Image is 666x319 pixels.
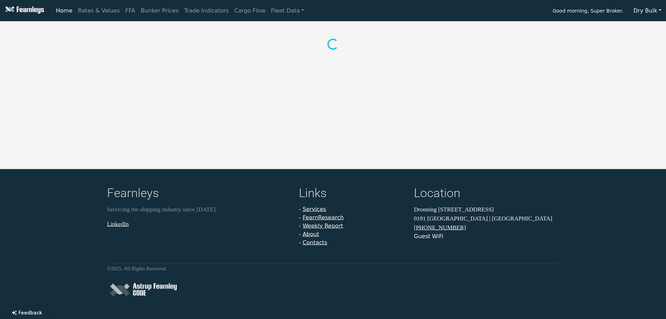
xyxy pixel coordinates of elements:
li: - [299,213,406,222]
a: Fleet Data [268,4,307,18]
a: LinkedIn [107,220,129,227]
img: Fearnleys Logo [3,6,44,15]
h4: Links [299,186,406,202]
li: - [299,205,406,213]
a: Trade Indicators [181,4,232,18]
button: Dry Bulk [629,4,666,17]
a: [PHONE_NUMBER] [414,224,466,231]
li: - [299,230,406,239]
li: - [299,239,406,247]
h4: Location [414,186,559,202]
a: Weekly Report [303,223,343,229]
a: FFA [123,4,138,18]
p: Dronning [STREET_ADDRESS] [414,205,559,214]
p: 0191 [GEOGRAPHIC_DATA] | [GEOGRAPHIC_DATA] [414,214,559,223]
a: Bunker Prices [138,4,181,18]
a: About [303,231,319,238]
a: Services [303,206,326,212]
a: Home [53,4,75,18]
span: Good morning, Super Broker. [553,6,623,17]
button: Guest WiFi [414,232,443,241]
a: FearnResearch [303,214,344,221]
p: Servicing the shipping industry since [DATE] [107,205,290,214]
a: Contacts [303,239,327,246]
a: Rates & Values [75,4,123,18]
a: Cargo Flow [232,4,268,18]
h4: Fearnleys [107,186,290,202]
li: - [299,222,406,230]
small: © 2025 . All Rights Reserved. [107,266,167,271]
